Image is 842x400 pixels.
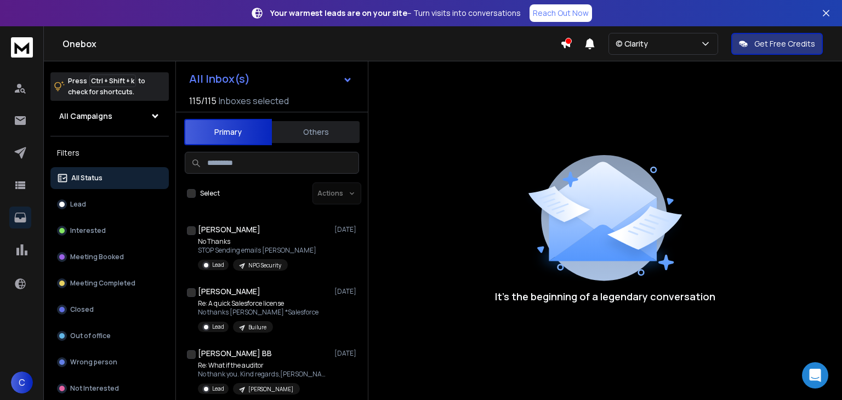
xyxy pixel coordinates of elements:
[219,94,289,107] h3: Inboxes selected
[248,323,266,332] p: Builure
[495,289,715,304] p: It’s the beginning of a legendary conversation
[50,351,169,373] button: Wrong person
[62,37,560,50] h1: Onebox
[70,384,119,393] p: Not Interested
[89,75,136,87] span: Ctrl + Shift + k
[50,193,169,215] button: Lead
[198,237,316,246] p: No Thanks
[270,8,521,19] p: – Turn visits into conversations
[70,332,111,340] p: Out of office
[533,8,589,19] p: Reach Out Now
[50,272,169,294] button: Meeting Completed
[70,305,94,314] p: Closed
[70,279,135,288] p: Meeting Completed
[200,189,220,198] label: Select
[754,38,815,49] p: Get Free Credits
[50,246,169,268] button: Meeting Booked
[272,120,360,144] button: Others
[70,226,106,235] p: Interested
[180,68,361,90] button: All Inbox(s)
[198,286,260,297] h1: [PERSON_NAME]
[11,372,33,393] button: C
[189,73,250,84] h1: All Inbox(s)
[731,33,823,55] button: Get Free Credits
[248,261,281,270] p: NPG Security
[248,385,293,393] p: [PERSON_NAME]
[334,287,359,296] p: [DATE]
[68,76,145,98] p: Press to check for shortcuts.
[71,174,103,182] p: All Status
[616,38,652,49] p: © Clarity
[50,299,169,321] button: Closed
[59,111,112,122] h1: All Campaigns
[198,299,318,308] p: Re: A quick Salesforce license
[802,362,828,388] div: Open Intercom Messenger
[189,94,217,107] span: 115 / 115
[70,358,117,367] p: Wrong person
[334,225,359,234] p: [DATE]
[198,348,272,359] h1: [PERSON_NAME] BB
[184,119,272,145] button: Primary
[50,378,169,399] button: Not Interested
[198,361,329,370] p: Re: What if the auditor
[270,8,407,18] strong: Your warmest leads are on your site
[198,308,318,317] p: No thanks [PERSON_NAME] *Salesforce
[50,167,169,189] button: All Status
[70,253,124,261] p: Meeting Booked
[50,105,169,127] button: All Campaigns
[198,370,329,379] p: No thank you. Kind regards,[PERSON_NAME]
[70,200,86,209] p: Lead
[212,323,224,331] p: Lead
[334,349,359,358] p: [DATE]
[530,4,592,22] a: Reach Out Now
[212,385,224,393] p: Lead
[212,261,224,269] p: Lead
[50,220,169,242] button: Interested
[198,246,316,255] p: STOP Sending emails [PERSON_NAME]
[11,37,33,58] img: logo
[198,224,260,235] h1: [PERSON_NAME]
[50,325,169,347] button: Out of office
[50,145,169,161] h3: Filters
